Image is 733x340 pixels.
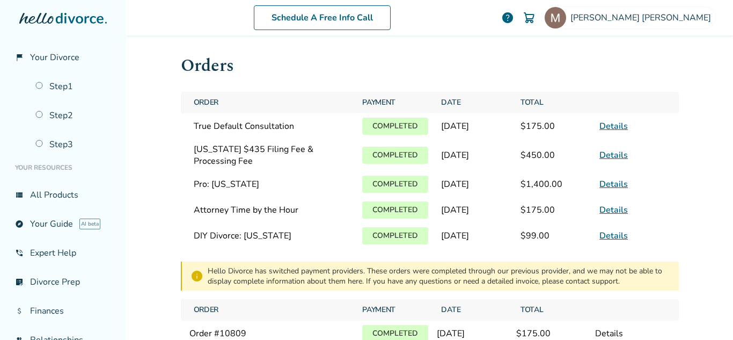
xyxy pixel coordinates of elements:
span: $450.00 [516,145,591,165]
p: Completed [362,227,428,244]
span: [DATE] [437,116,511,136]
li: Your Resources [9,157,118,178]
a: Details [599,178,628,190]
a: attach_moneyFinances [9,299,118,323]
a: flag_2Your Divorce [9,45,118,70]
div: Details [595,328,670,339]
a: Step2 [29,103,118,128]
span: True Default Consultation [194,120,350,132]
span: Order [189,92,354,113]
span: Payment [358,299,433,321]
span: Attorney Time by the Hour [194,204,350,216]
a: Step3 [29,132,118,157]
span: $175.00 [516,200,591,220]
span: [PERSON_NAME] [PERSON_NAME] [570,12,715,24]
p: Completed [362,201,428,219]
span: info [190,270,203,283]
span: DIY Divorce: [US_STATE] [194,230,350,242]
span: Date [437,299,511,321]
span: Order [189,299,354,321]
span: Date [437,92,511,113]
a: help [501,11,514,24]
span: Pro: [US_STATE] [194,178,350,190]
h1: Orders [181,53,679,79]
a: Details [599,204,628,216]
p: Completed [362,118,428,135]
iframe: Chat Widget [679,288,733,340]
a: list_alt_checkDivorce Prep [9,270,118,294]
span: view_list [15,191,24,199]
span: [DATE] [437,226,511,246]
span: explore [15,220,24,228]
img: Cart [523,11,536,24]
div: Hello Divorce has switched payment providers. These orders were completed through our previous pr... [208,266,670,286]
span: [DATE] [437,200,511,220]
a: Step1 [29,74,118,99]
span: Total [516,92,591,113]
a: view_listAll Products [9,183,118,207]
span: attach_money [15,307,24,315]
a: phone_in_talkExpert Help [9,241,118,265]
a: Details [599,120,628,132]
a: Details [599,230,628,242]
span: Total [516,299,591,321]
div: Order # 10809 [189,328,354,339]
span: [DATE] [437,145,511,165]
span: $1,400.00 [516,174,591,194]
div: $ 175.00 [516,328,591,339]
span: [US_STATE] $435 Filing Fee & Processing Fee [194,143,350,167]
a: Details [599,149,628,161]
span: [DATE] [437,174,511,194]
div: [DATE] [437,328,511,339]
a: exploreYour GuideAI beta [9,212,118,236]
span: $175.00 [516,116,591,136]
span: phone_in_talk [15,249,24,257]
span: Payment [358,92,433,113]
a: Schedule A Free Info Call [254,5,391,30]
span: $99.00 [516,226,591,246]
p: Completed [362,176,428,193]
span: list_alt_check [15,278,24,286]
img: Mackenzie Rubin [545,7,566,28]
span: Your Divorce [30,52,79,63]
span: flag_2 [15,53,24,62]
p: Completed [362,147,428,164]
span: AI beta [79,219,100,229]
